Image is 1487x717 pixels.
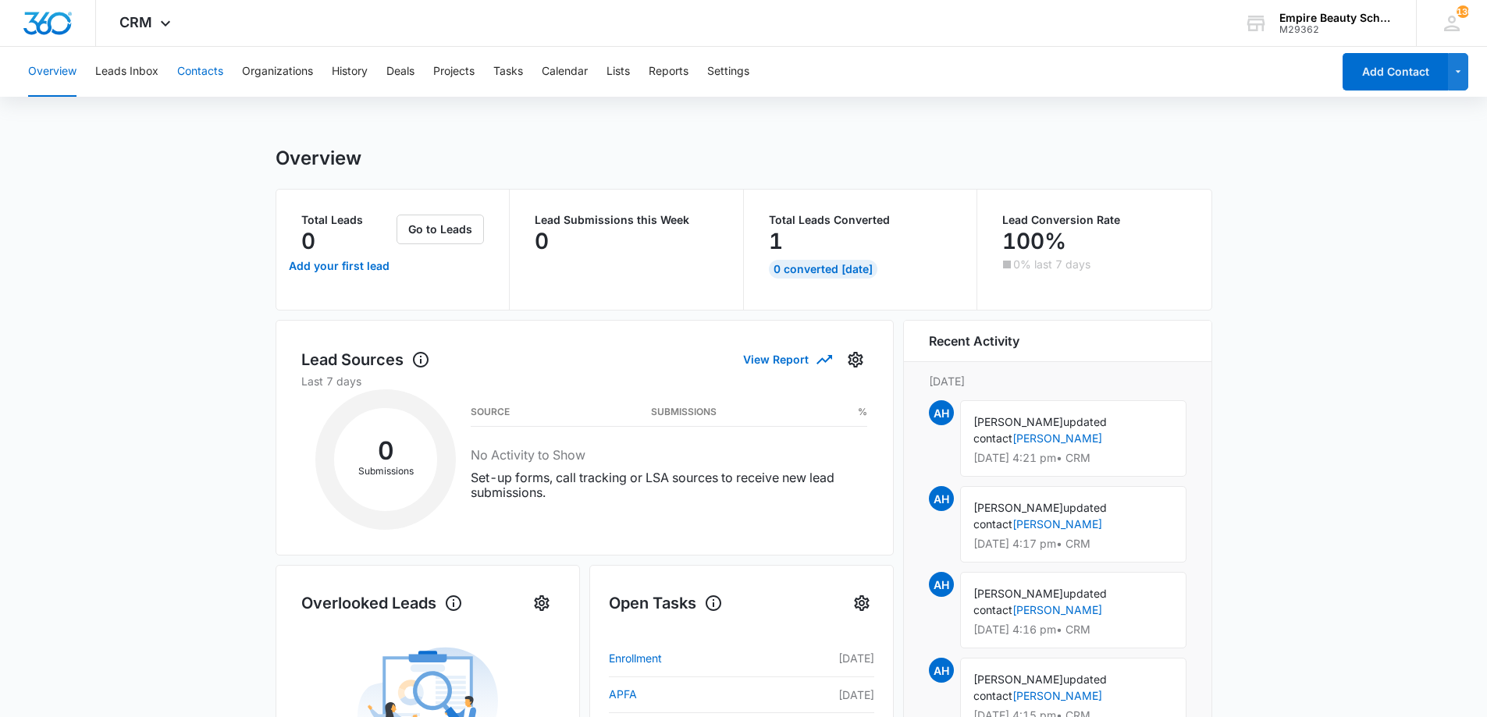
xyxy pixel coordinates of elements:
button: Calendar [542,47,588,97]
button: Deals [386,47,414,97]
h1: Open Tasks [609,591,723,615]
span: CRM [119,14,152,30]
a: [PERSON_NAME] [1012,517,1102,531]
p: 0 [301,229,315,254]
div: account id [1279,24,1393,35]
span: AH [929,400,954,425]
button: Tasks [493,47,523,97]
p: [DATE] 4:16 pm • CRM [973,624,1173,635]
p: 1 [769,229,783,254]
button: Leads Inbox [95,47,158,97]
p: [DATE] [800,687,873,703]
p: 0 [535,229,549,254]
a: APFA [609,685,801,704]
h1: Overview [276,147,361,170]
div: notifications count [1457,5,1469,18]
p: Lead Submissions this Week [535,215,718,225]
h3: No Activity to Show [471,445,867,464]
button: Settings [849,591,874,616]
button: Settings [707,47,749,97]
span: AH [929,658,954,683]
button: Organizations [242,47,313,97]
button: History [332,47,368,97]
p: Submissions [334,464,437,478]
span: [PERSON_NAME] [973,501,1063,514]
p: 0% last 7 days [1013,259,1090,270]
h3: Source [471,408,510,416]
p: [DATE] [800,650,873,666]
button: Reports [649,47,688,97]
p: [DATE] 4:21 pm • CRM [973,453,1173,463]
p: [DATE] [929,373,1186,389]
p: [DATE] 4:17 pm • CRM [973,538,1173,549]
p: Last 7 days [301,373,868,389]
span: [PERSON_NAME] [973,587,1063,600]
a: [PERSON_NAME] [1012,603,1102,616]
h3: Submissions [651,408,717,416]
p: 100% [1002,229,1066,254]
h3: % [858,408,867,416]
button: Projects [433,47,475,97]
a: [PERSON_NAME] [1012,689,1102,702]
a: [PERSON_NAME] [1012,431,1102,445]
button: Contacts [177,47,223,97]
button: Add Contact [1343,53,1448,91]
span: AH [929,572,954,597]
span: 130 [1457,5,1469,18]
a: Enrollment [609,649,801,668]
h6: Recent Activity [929,332,1019,350]
div: account name [1279,12,1393,24]
h2: 0 [334,441,437,461]
button: Settings [843,347,868,372]
span: AH [929,486,954,511]
p: Lead Conversion Rate [1002,215,1186,225]
button: Settings [529,591,554,616]
button: Go to Leads [397,215,484,244]
a: Add your first lead [286,247,394,285]
p: Total Leads [301,215,394,225]
h1: Overlooked Leads [301,591,463,615]
div: 0 Converted [DATE] [769,260,877,279]
a: Go to Leads [397,222,484,236]
button: Lists [607,47,630,97]
h1: Lead Sources [301,348,430,371]
button: View Report [743,346,831,373]
span: [PERSON_NAME] [973,415,1063,428]
span: [PERSON_NAME] [973,673,1063,686]
button: Overview [28,47,76,97]
p: Set-up forms, call tracking or LSA sources to receive new lead submissions. [471,470,867,500]
p: Total Leads Converted [769,215,952,225]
